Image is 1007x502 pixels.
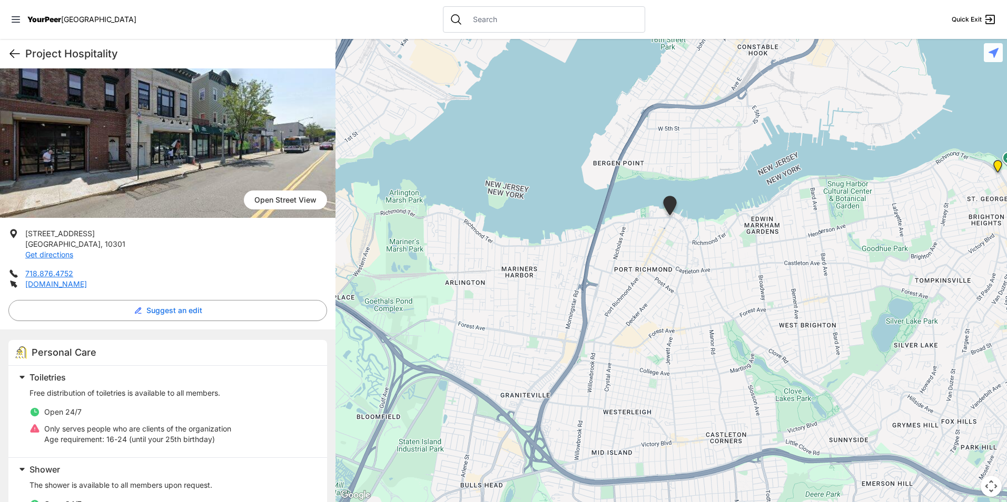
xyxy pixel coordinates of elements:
img: Google [338,488,373,502]
span: 10301 [105,239,125,248]
span: Open Street View [244,190,327,209]
button: Suggest an edit [8,300,327,321]
span: [GEOGRAPHIC_DATA] [25,239,101,248]
span: Personal Care [32,347,96,358]
span: Quick Exit [952,15,982,24]
span: , [101,239,103,248]
span: Toiletries [29,372,66,383]
div: DYCD Youth Drop-in Center [661,196,679,219]
p: 16-24 (until your 25th birthday) [44,434,231,445]
span: [STREET_ADDRESS] [25,229,95,238]
button: Map camera controls [981,476,1002,497]
a: Open this area in Google Maps (opens a new window) [338,488,373,502]
span: YourPeer [27,15,61,24]
a: 718.876.4752 [25,269,73,278]
span: Age requirement: [44,435,104,444]
span: Shower [29,464,60,475]
div: Adult Drop-in Center [991,160,1004,177]
p: Free distribution of toiletries is available to all members. [29,388,314,398]
h1: Project Hospitality [25,46,327,61]
a: Get directions [25,250,73,259]
a: YourPeer[GEOGRAPHIC_DATA] [27,16,136,23]
span: Suggest an edit [146,305,202,316]
span: Only serves people who are clients of the organization [44,424,231,433]
span: [GEOGRAPHIC_DATA] [61,15,136,24]
span: Open 24/7 [44,407,82,416]
input: Search [467,14,638,25]
a: [DOMAIN_NAME] [25,279,87,288]
a: Quick Exit [952,13,996,26]
p: The shower is available to all members upon request. [29,480,314,490]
